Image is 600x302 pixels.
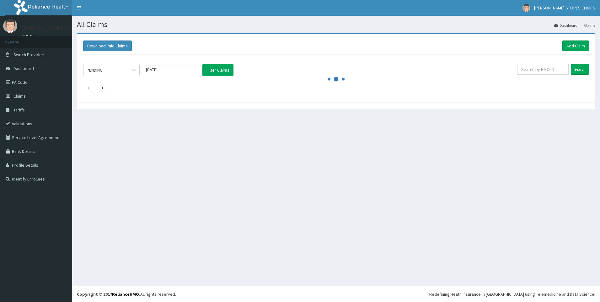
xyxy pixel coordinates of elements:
button: Filter Claims [202,64,233,76]
img: User Image [522,4,530,12]
span: Dashboard [13,66,34,71]
h1: All Claims [77,20,595,29]
p: [PERSON_NAME] STOPES CLINICS [22,25,104,31]
div: Redefining Heath Insurance in [GEOGRAPHIC_DATA] using Telemedicine and Data Science! [429,291,595,297]
footer: All rights reserved. [72,286,600,302]
a: Add Claim [562,40,589,51]
span: Claims [13,93,26,99]
button: Download Paid Claims [83,40,132,51]
span: [PERSON_NAME] STOPES CLINICS [534,5,595,11]
span: Switch Providers [13,52,46,57]
input: Select Month and Year [143,64,199,75]
li: Claims [578,23,595,28]
span: Tariffs [13,107,25,113]
strong: Copyright © 2017 . [77,291,140,297]
a: RelianceHMO [112,291,139,297]
img: User Image [3,19,17,33]
a: Online [22,34,37,39]
a: Dashboard [554,23,577,28]
svg: audio-loading [327,70,346,89]
a: Next page [101,85,104,90]
input: Search [571,64,589,75]
a: Previous page [87,85,90,90]
div: PENDING [87,67,103,73]
input: Search by HMO ID [517,64,569,75]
